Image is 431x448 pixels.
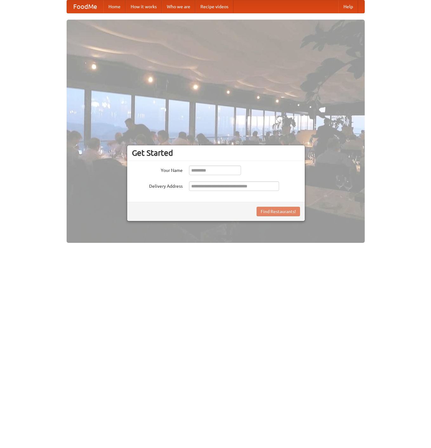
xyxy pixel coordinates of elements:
[132,181,183,189] label: Delivery Address
[132,166,183,174] label: Your Name
[257,207,300,216] button: Find Restaurants!
[67,0,103,13] a: FoodMe
[338,0,358,13] a: Help
[195,0,233,13] a: Recipe videos
[103,0,126,13] a: Home
[126,0,162,13] a: How it works
[132,148,300,158] h3: Get Started
[162,0,195,13] a: Who we are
